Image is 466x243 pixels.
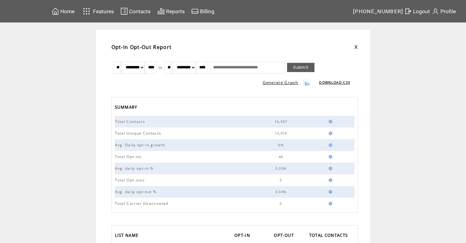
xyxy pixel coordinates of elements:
a: Reports [156,6,186,16]
a: LIST NAME [115,231,142,241]
a: Home [51,6,75,16]
img: help.gif [327,143,332,147]
span: Avg. Daily opt-in growth [115,142,167,148]
img: help.gif [327,132,332,135]
img: help.gif [327,190,332,194]
img: help.gif [327,202,332,205]
span: LIST NAME [115,231,140,241]
span: Features [93,8,114,14]
span: 46 [279,155,285,159]
span: Total Opt-outs [115,177,147,183]
img: help.gif [327,155,332,159]
img: help.gif [327,120,332,124]
span: 0% [278,143,285,147]
a: DOWNLOAD CSV [319,80,350,85]
a: Profile [431,6,457,16]
span: 0.35% [275,166,288,171]
img: features.svg [81,6,92,16]
span: 0.04% [275,190,288,194]
span: Total Unique Contacts [115,131,163,136]
img: help.gif [327,167,332,170]
span: [PHONE_NUMBER] [353,8,403,14]
span: Contacts [129,8,151,14]
span: TOTAL CONTACTS [309,231,350,241]
a: Features [80,5,115,17]
a: OPT-IN [234,231,253,241]
a: Logout [403,6,431,16]
span: Reports [166,8,185,14]
img: exit.svg [404,7,412,15]
span: OPT-IN [234,231,252,241]
a: Contacts [120,6,152,16]
img: contacts.svg [120,7,128,15]
span: 16,957 [275,119,289,124]
span: Billing [200,8,214,14]
span: Total Opt-ins [115,154,144,159]
span: Avg. daily opt-in % [115,166,155,171]
span: Logout [413,8,430,14]
span: OPT-OUT [274,231,295,241]
a: TOTAL CONTACTS [309,231,351,241]
span: 5 [280,178,283,182]
span: SUMMARY [115,103,139,113]
span: Avg. daily opt-out % [115,189,158,194]
a: Billing [190,6,215,16]
span: Total Contacts [115,119,147,124]
img: help.gif [327,178,332,182]
span: 0 [280,201,283,206]
img: creidtcard.svg [191,7,199,15]
span: Total Carrier Deactivated [115,201,170,206]
span: Opt-In Opt-Out Report [111,44,172,51]
img: chart.svg [157,7,165,15]
span: Home [60,8,75,14]
span: to [159,65,163,70]
a: Submit [287,63,314,72]
a: Generate Graph [263,80,298,85]
img: profile.svg [432,7,439,15]
span: Profile [440,8,456,14]
a: OPT-OUT [274,231,297,241]
img: home.svg [52,7,59,15]
span: 13,019 [275,131,289,136]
